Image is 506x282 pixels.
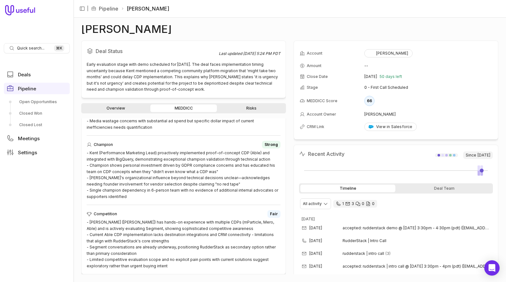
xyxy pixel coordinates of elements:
[4,108,70,118] a: Closed Won
[4,133,70,144] a: Meetings
[364,61,492,71] td: --
[364,96,375,106] div: 66
[484,260,500,276] div: Open Intercom Messenger
[302,217,315,221] time: [DATE]
[81,25,172,33] h1: [PERSON_NAME]
[4,69,70,80] a: Deals
[18,86,36,91] span: Pipeline
[87,46,219,56] h2: Deal Status
[77,4,87,13] button: Collapse sidebar
[87,210,281,218] div: Competition
[343,238,483,243] span: RudderStack | Intro Call
[333,200,377,208] div: 1 call and 3 email threads
[4,97,70,130] div: Pipeline submenu
[307,63,321,68] span: Amount
[307,74,328,79] span: Close Date
[364,49,413,57] button: [PERSON_NAME]
[265,142,278,147] span: Strong
[18,72,31,77] span: Deals
[307,112,336,117] span: Account Owner
[307,51,322,56] span: Account
[364,109,492,119] td: [PERSON_NAME]
[87,5,89,12] span: |
[87,141,281,149] div: Champion
[309,238,322,243] time: [DATE]
[4,97,70,107] a: Open Opportunities
[343,225,490,231] span: accepted: rudderstack demo @ [DATE] 3:30pm - 4:30pm (pdt) ([EMAIL_ADDRESS][DOMAIN_NAME])
[397,185,492,192] div: Deal Team
[4,83,70,94] a: Pipeline
[300,185,395,192] div: Timeline
[121,5,169,12] li: [PERSON_NAME]
[309,251,322,256] time: [DATE]
[380,74,402,79] span: 50 days left
[343,264,490,269] span: accepted: rudderstack | intro call @ [DATE] 3:30pm - 4pm (pdt) ([EMAIL_ADDRESS][DOMAIN_NAME])
[368,124,413,129] div: View in Salesforce
[309,225,322,231] time: [DATE]
[219,51,281,56] div: Last updated
[99,5,118,12] a: Pipeline
[4,120,70,130] a: Closed Lost
[307,98,337,103] span: MEDDICC Score
[87,219,281,269] div: - [PERSON_NAME] ([PERSON_NAME]) has hands-on experience with multiple CDPs (mParticle, Mero, Able...
[87,150,281,200] div: - Kent (Performance Marketing Lead) proactively implemented proof-of-concept CDP (Able) and integ...
[478,153,490,158] time: [DATE]
[364,123,417,131] a: View in Salesforce
[309,264,322,269] time: [DATE]
[18,150,37,155] span: Settings
[17,46,44,51] span: Quick search...
[270,211,278,217] span: Fair
[343,251,384,256] span: rudderstack | intro call
[54,45,64,51] kbd: ⌘ K
[83,104,149,112] a: Overview
[150,104,217,112] a: MEDDICC
[364,74,377,79] time: [DATE]
[307,85,318,90] span: Stage
[18,136,40,141] span: Meetings
[385,251,391,256] span: 3 emails in thread
[243,51,281,56] time: [DATE] 5:24 PM PDT
[307,124,324,129] span: CRM Link
[364,82,492,93] td: 0 - First Call Scheduled
[4,147,70,158] a: Settings
[299,150,344,158] h2: Recent Activity
[218,104,285,112] a: Risks
[463,151,493,159] span: Since
[368,51,408,56] div: [PERSON_NAME]
[87,61,281,93] div: Early evaluation stage with demo scheduled for [DATE]. The deal faces implementation timing uncer...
